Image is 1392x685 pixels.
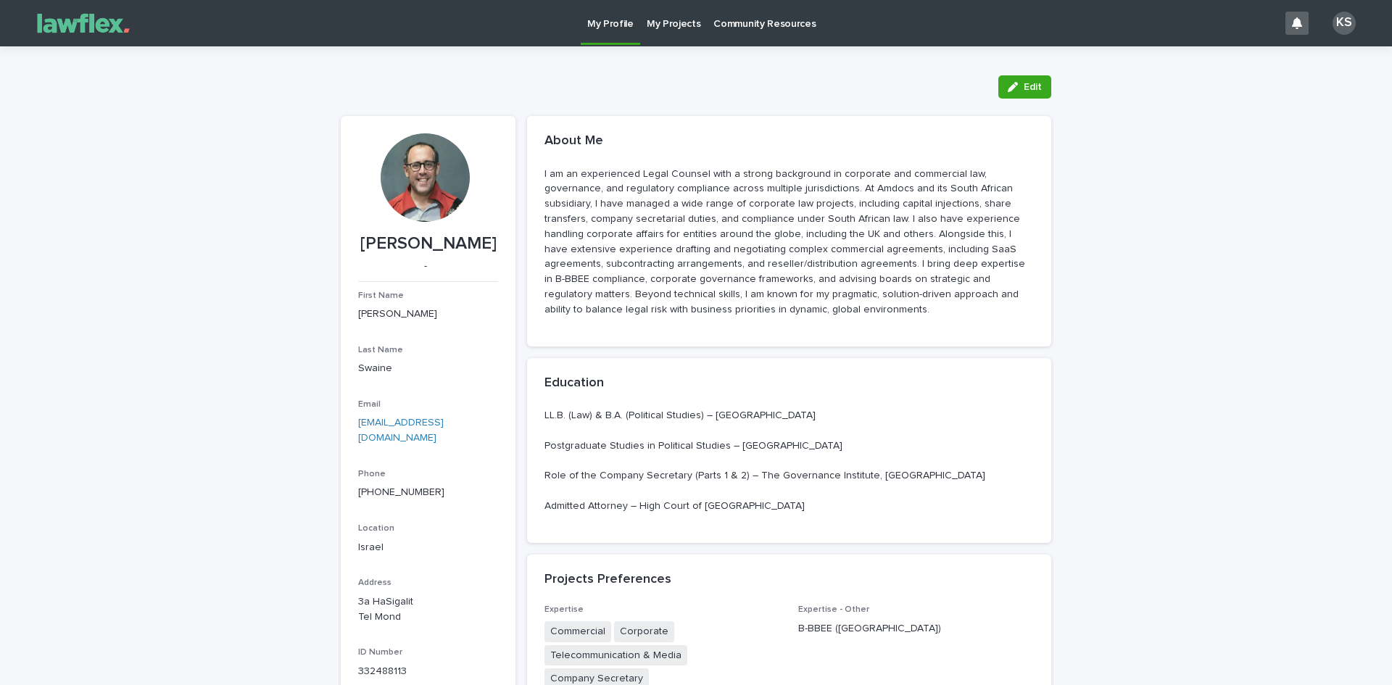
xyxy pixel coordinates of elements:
[358,260,492,273] p: -
[544,645,687,666] span: Telecommunication & Media
[358,470,386,478] span: Phone
[29,9,138,38] img: Gnvw4qrBSHOAfo8VMhG6
[544,133,603,149] h2: About Me
[544,408,1034,514] p: LL.B. (Law) & B.A. (Political Studies) – [GEOGRAPHIC_DATA] Postgraduate Studies in Political Stud...
[544,605,584,614] span: Expertise
[544,621,611,642] span: Commercial
[358,648,402,657] span: ID Number
[358,233,498,254] p: [PERSON_NAME]
[358,485,498,500] p: [PHONE_NUMBER]
[1024,82,1042,92] span: Edit
[1333,12,1356,35] div: KS
[358,400,381,409] span: Email
[358,291,404,300] span: First Name
[544,572,671,588] h2: Projects Preferences
[358,524,394,533] span: Location
[358,578,391,587] span: Address
[358,418,444,443] a: [EMAIL_ADDRESS][DOMAIN_NAME]
[358,540,498,555] p: Israel
[358,361,498,376] p: Swaine
[998,75,1051,99] button: Edit
[544,167,1034,317] p: I am an experienced Legal Counsel with a strong background in corporate and commercial law, gover...
[358,594,498,625] p: 3a HaSigalit Tel Mond
[544,375,604,391] h2: Education
[358,346,403,354] span: Last Name
[358,307,498,322] p: [PERSON_NAME]
[358,664,498,679] p: 332488113
[798,605,869,614] span: Expertise - Other
[614,621,674,642] span: Corporate
[798,621,1035,636] p: B-BBEE ([GEOGRAPHIC_DATA])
